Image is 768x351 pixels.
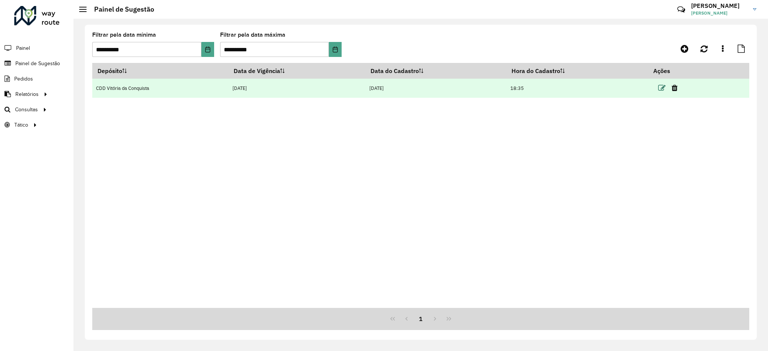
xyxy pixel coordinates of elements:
[329,42,342,57] button: Choose Date
[92,79,228,98] td: CDD Vitória da Conquista
[15,60,60,67] span: Painel de Sugestão
[87,5,154,13] h2: Painel de Sugestão
[673,1,689,18] a: Contato Rápido
[228,79,365,98] td: [DATE]
[15,90,39,98] span: Relatórios
[414,312,428,326] button: 1
[365,79,506,98] td: [DATE]
[220,30,285,39] label: Filtrar pela data máxima
[92,30,156,39] label: Filtrar pela data mínima
[14,121,28,129] span: Tático
[228,63,365,79] th: Data de Vigência
[672,83,678,93] a: Excluir
[506,63,648,79] th: Hora do Cadastro
[92,63,228,79] th: Depósito
[658,83,666,93] a: Editar
[14,75,33,83] span: Pedidos
[691,2,747,9] h3: [PERSON_NAME]
[648,63,693,79] th: Ações
[15,106,38,114] span: Consultas
[16,44,30,52] span: Painel
[365,63,506,79] th: Data do Cadastro
[506,79,648,98] td: 18:35
[201,42,214,57] button: Choose Date
[691,10,747,16] span: [PERSON_NAME]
